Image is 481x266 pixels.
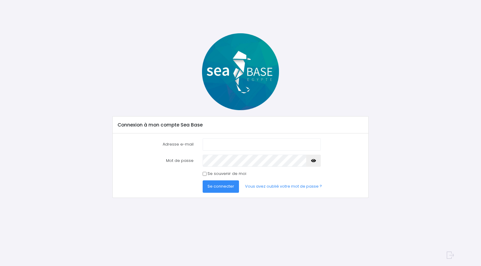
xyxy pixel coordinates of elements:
[113,138,198,150] label: Adresse e-mail
[207,183,234,189] span: Se connecter
[240,180,327,192] a: Vous avez oublié votre mot de passe ?
[113,155,198,167] label: Mot de passe
[203,180,239,192] button: Se connecter
[113,117,368,133] div: Connexion à mon compte Sea Base
[207,171,246,177] label: Se souvenir de moi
